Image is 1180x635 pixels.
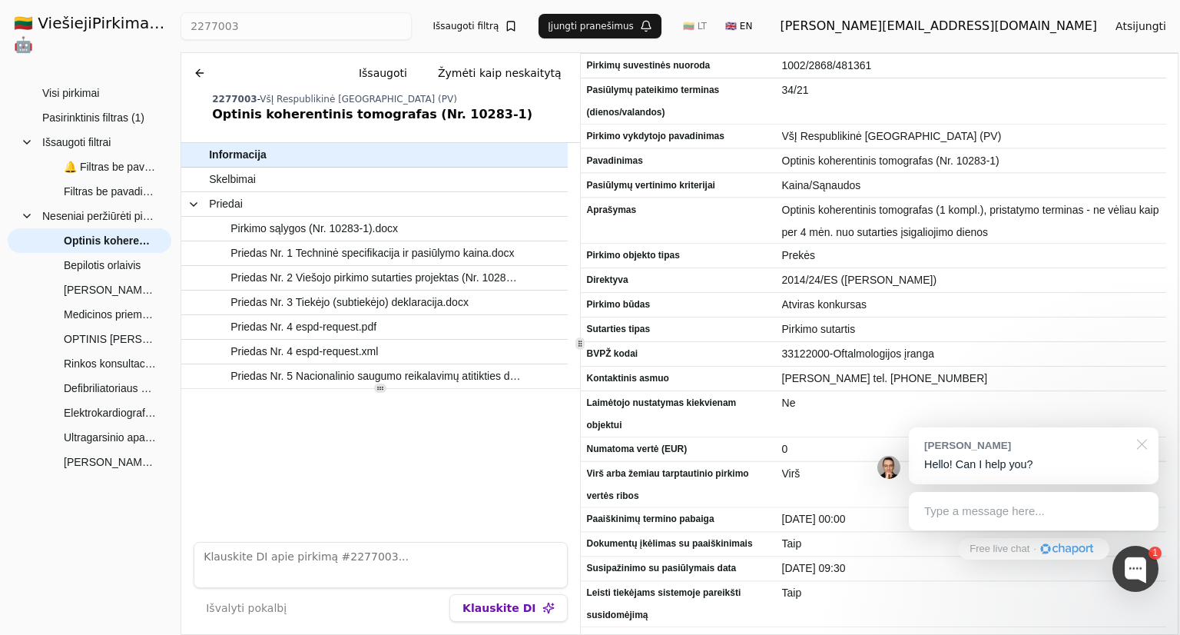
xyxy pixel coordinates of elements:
span: Ne [782,392,1161,414]
span: Aprašymas [587,199,770,221]
button: 🇬🇧 EN [716,14,761,38]
span: Virš arba žemiau tarptautinio pirkimo vertės ribos [587,463,770,507]
span: Prekės [782,244,1161,267]
span: 2277003 [212,94,257,105]
span: Išsaugoti filtrai [42,131,111,154]
div: Optinis koherentinis tomografas (Nr. 10283-1) [212,105,573,124]
span: [DATE] 09:30 [782,557,1161,580]
span: Visi pirkimai [42,81,99,105]
span: Sutarties tipas [587,318,770,341]
span: Filtras be pavadinimo [64,180,156,203]
span: Paaiškinimų termino pabaiga [587,508,770,530]
div: · [1033,542,1036,557]
span: Pirkimo vykdytojo pavadinimas [587,125,770,148]
span: Pirkimo sąlygos (Nr. 10283-1).docx [230,218,398,240]
div: [PERSON_NAME] [924,438,1128,453]
span: Taip [782,533,1161,555]
span: Neseniai peržiūrėti pirkimai [42,204,156,228]
span: Pasiūlymų vertinimo kriterijai [587,175,770,197]
span: 0 [782,438,1161,460]
span: Priedas Nr. 3 Tiekėjo (subtiekėjo) deklaracija.docx [230,291,469,314]
div: Type a message here... [909,492,1158,530]
span: Pasiūlymų pateikimo terminas (dienos/valandos) [587,79,770,124]
span: Defibriliatoriaus pirkimas [64,377,156,400]
span: 34/21 [782,79,1161,101]
button: Žymėti kaip neskaitytą [426,59,574,87]
span: Numatoma vertė (EUR) [587,438,770,460]
span: Pirkimo būdas [587,294,770,316]
span: Kaina/Sąnaudos [782,175,1161,197]
div: 1 [1149,547,1162,560]
span: Laimėtojo nustatymas kiekvienam objektui [587,392,770,437]
span: Rinkos konsultacija dėl Fizioterapijos ir medicinos įrangos [64,352,156,375]
span: Priedas Nr. 4 espd-request.pdf [230,316,376,338]
a: Free live chat· [958,538,1109,560]
button: Atsijungti [1103,12,1178,40]
button: Klauskite DI [449,594,567,622]
span: VšĮ Respublikinė [GEOGRAPHIC_DATA] (PV) [260,94,457,105]
span: Bepilotis orlaivis [64,254,141,277]
button: Išsaugoti [346,59,419,87]
div: [PERSON_NAME][EMAIL_ADDRESS][DOMAIN_NAME] [780,17,1097,35]
span: [PERSON_NAME] konsultacija dėl ultragarsinio aparato daviklio pirkimo [64,450,156,474]
span: Free live chat [970,542,1029,557]
span: Dokumentų įkėlimas su paaiškinimais [587,533,770,555]
span: Informacija [209,144,267,166]
span: Skelbimai [209,168,256,191]
span: Susipažinimo su pasiūlymais data [587,557,770,580]
span: Optinis koherentinis tomografas (1 kompl.), pristatymo terminas - ne vėliau kaip per 4 mėn. nuo s... [782,199,1161,244]
span: Priedai [209,193,243,215]
span: Priedas Nr. 2 Viešojo pirkimo sutarties projektas (Nr. 10283-1).docx [230,267,522,289]
span: VšĮ Respublikinė [GEOGRAPHIC_DATA] (PV) [782,125,1161,148]
span: 1002/2868/481361 [782,55,1161,77]
span: Direktyva [587,269,770,291]
span: Priedas Nr. 1 Techninė specifikacija ir pasiūlymo kaina.docx [230,242,514,264]
span: Pasirinktinis filtras (1) [42,106,144,129]
span: Pavadinimas [587,150,770,172]
span: Pirkimo sutartis [782,318,1161,341]
span: Atviras konkursas [782,294,1161,316]
span: 33122000-Oftalmologijos įranga [782,343,1161,365]
span: Optinis koherentinis tomografas (Nr. 10283-1) [64,229,156,252]
img: Jonas [877,456,900,479]
p: Hello! Can I help you? [924,457,1143,473]
span: 2014/24/ES ([PERSON_NAME]) [782,269,1161,291]
input: Greita paieška... [181,12,411,40]
button: Įjungti pranešimus [539,14,661,38]
span: Elektrokardiografas (skelbiama apklausa) [64,401,156,424]
span: 🔔 Filtras be pavadinimo [64,155,156,178]
span: Priedas Nr. 4 espd-request.xml [230,341,378,363]
span: BVPŽ kodai [587,343,770,365]
span: Pirkimo objekto tipas [587,244,770,267]
div: - [212,93,573,105]
span: OPTINIS [PERSON_NAME] (Atviras konkursas) [64,327,156,351]
span: Optinis koherentinis tomografas (Nr. 10283-1) [782,150,1161,172]
strong: .AI [154,14,177,32]
span: Kontaktinis asmuo [587,367,770,390]
span: [PERSON_NAME] konsultacija dėl medicininės įrangos (fundus kameros) [64,278,156,301]
span: [PERSON_NAME] tel. [PHONE_NUMBER] [782,367,1161,390]
span: Ultragarsinio aparto daviklio pirkimas, supaprastintas pirkimas [64,426,156,449]
span: Leisti tiekėjams sistemoje pareikšti susidomėjimą [587,582,770,627]
span: Priedas Nr. 5 Nacionalinio saugumo reikalavimų atitikties deklaracija.docx [230,365,522,387]
span: Taip [782,582,1161,604]
span: [DATE] 00:00 [782,508,1161,530]
span: Virš [782,463,1161,485]
span: Pirkimų suvestinės nuoroda [587,55,770,77]
span: Medicinos priemonės (Skelbiama apklausa) [64,303,156,326]
button: Išsaugoti filtrą [424,14,527,38]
